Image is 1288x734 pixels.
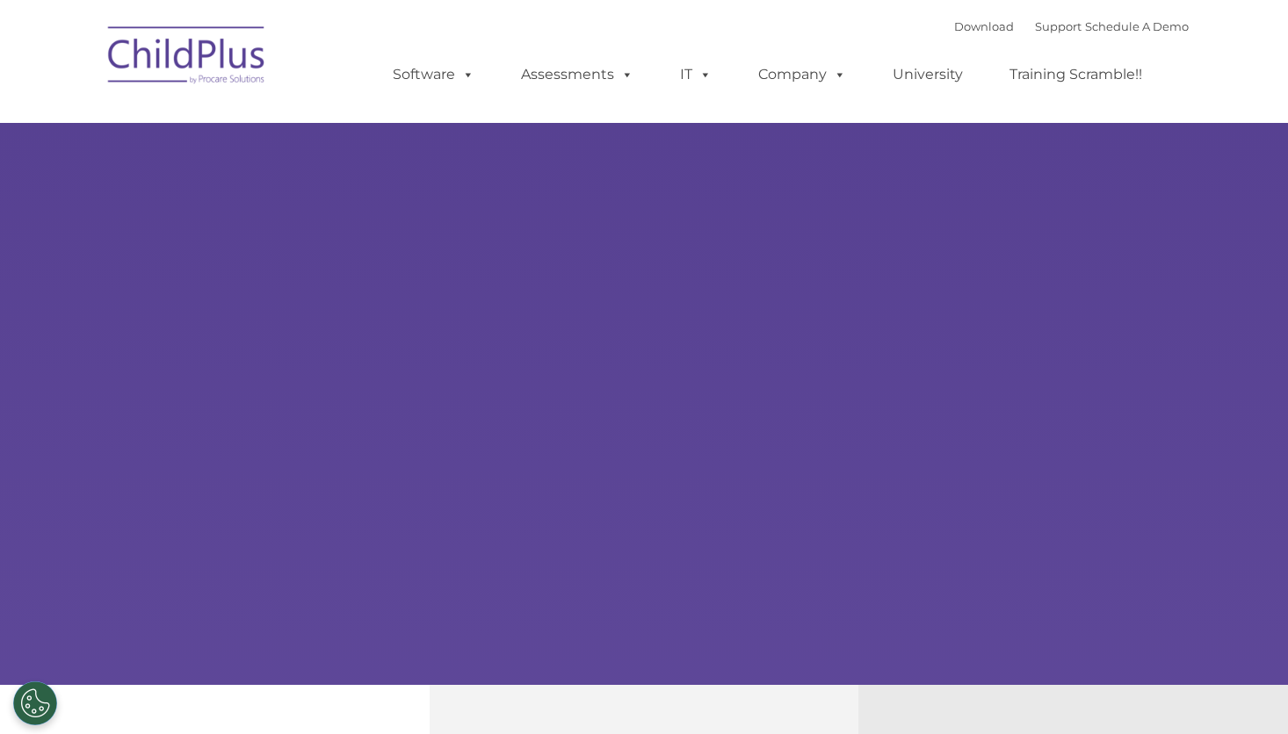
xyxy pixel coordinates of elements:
img: ChildPlus by Procare Solutions [99,14,275,102]
a: IT [662,57,729,92]
a: Schedule A Demo [1085,19,1189,33]
a: Company [741,57,864,92]
a: Assessments [503,57,651,92]
button: Cookies Settings [13,681,57,725]
a: Download [954,19,1014,33]
a: Training Scramble!! [992,57,1160,92]
font: | [954,19,1189,33]
a: University [875,57,980,92]
a: Software [375,57,492,92]
a: Support [1035,19,1082,33]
